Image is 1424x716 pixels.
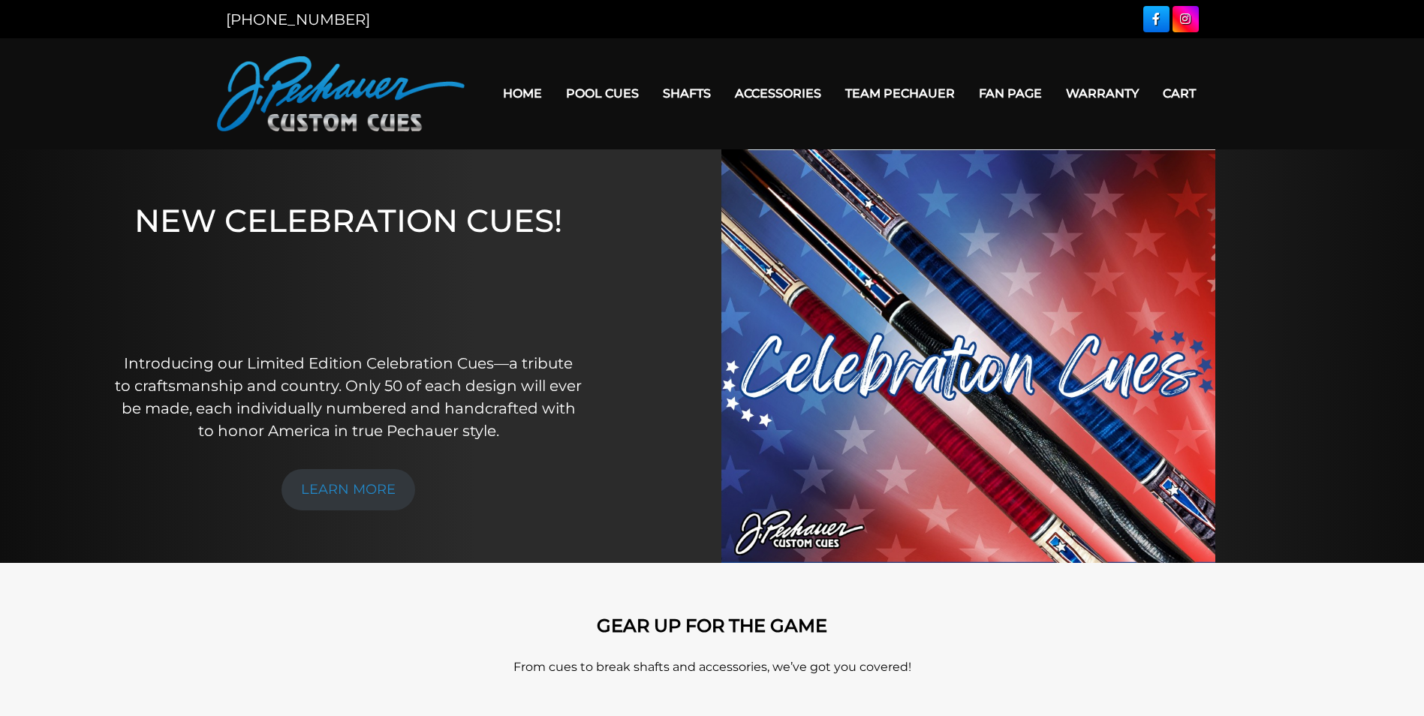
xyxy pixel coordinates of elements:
[491,74,554,113] a: Home
[967,74,1054,113] a: Fan Page
[833,74,967,113] a: Team Pechauer
[554,74,651,113] a: Pool Cues
[226,11,370,29] a: [PHONE_NUMBER]
[1054,74,1151,113] a: Warranty
[284,658,1140,676] p: From cues to break shafts and accessories, we’ve got you covered!
[114,202,583,332] h1: NEW CELEBRATION CUES!
[114,352,583,442] p: Introducing our Limited Edition Celebration Cues—a tribute to craftsmanship and country. Only 50 ...
[281,469,415,510] a: LEARN MORE
[1151,74,1208,113] a: Cart
[597,615,827,636] strong: GEAR UP FOR THE GAME
[651,74,723,113] a: Shafts
[723,74,833,113] a: Accessories
[217,56,465,131] img: Pechauer Custom Cues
